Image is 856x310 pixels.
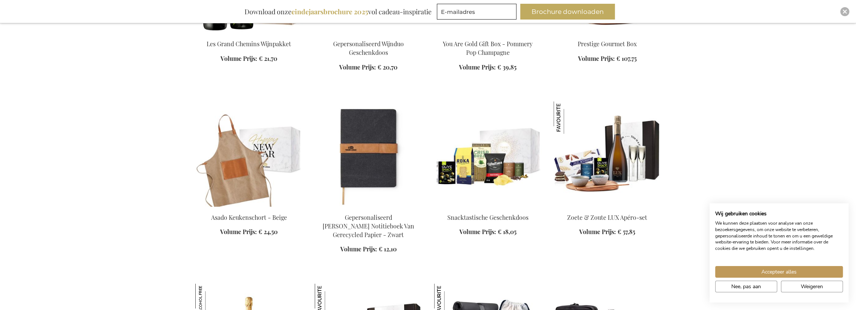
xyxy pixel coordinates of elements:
button: Accepteer alle cookies [715,266,843,278]
img: Close [842,9,847,14]
img: Sweet & Salty LUXury Apéro Set [554,101,661,207]
a: Gepersonaliseerd Wijnduo Geschenkdoos [333,40,404,56]
a: Volume Prijs: € 39,85 [459,63,516,72]
img: Personalised Bosler Recycled Paper Notebook - Black [315,101,422,207]
button: Pas cookie voorkeuren aan [715,281,777,292]
div: Close [840,7,849,16]
img: Snacktastic Gift Box [434,101,542,207]
span: € 24,50 [258,228,278,236]
span: € 18,05 [498,228,516,236]
a: Gepersonaliseerd [PERSON_NAME] Notitieboek Van Gerecycled Papier - Zwart [323,213,414,239]
a: Snacktastische Geschenkdoos [447,213,528,221]
span: Accepteer alles [761,268,797,276]
span: € 20,70 [377,63,397,71]
span: € 12,10 [379,245,397,253]
a: Volume Prijs: € 12,10 [340,245,397,254]
a: You Are Gold Gift Box - Pommery Pop Champagne [443,40,533,56]
span: Volume Prijs: [459,63,496,71]
a: Volume Prijs: € 57,85 [579,228,635,236]
span: Volume Prijs: [220,228,257,236]
a: Les Grand Chemins Wijnpakket [195,30,303,38]
h2: Wij gebruiken cookies [715,210,843,217]
input: E-mailadres [437,4,516,20]
span: € 39,85 [497,63,516,71]
span: Nee, pas aan [731,283,761,290]
a: Prestige Gourmet Box [554,30,661,38]
a: Sweet & Salty LUXury Apéro Set Zoete & Zoute LUX Apéro-set [554,204,661,211]
div: Download onze vol cadeau-inspiratie [241,4,435,20]
a: Volume Prijs: € 18,05 [459,228,516,236]
a: Volume Prijs: € 20,70 [339,63,397,72]
a: You Are Gold Gift Box - Pommery Pop Champagne [434,30,542,38]
button: Alle cookies weigeren [781,281,843,292]
a: Volume Prijs: € 21,70 [220,54,277,63]
a: Asado Keukenschort - Beige [211,213,287,221]
span: Weigeren [801,283,823,290]
span: € 107,75 [616,54,637,62]
a: Personalised Bosler Recycled Paper Notebook - Black [315,204,422,211]
img: Asado Kitchen Apron - Beige [195,101,303,207]
a: Prestige Gourmet Box [578,40,637,48]
a: Zoete & Zoute LUX Apéro-set [567,213,647,221]
span: Volume Prijs: [578,54,615,62]
a: Volume Prijs: € 24,50 [220,228,278,236]
button: Brochure downloaden [520,4,615,20]
p: We kunnen deze plaatsen voor analyse van onze bezoekersgegevens, om onze website te verbeteren, g... [715,220,843,252]
span: Volume Prijs: [579,228,616,236]
b: eindejaarsbrochure 2025 [291,7,368,16]
span: Volume Prijs: [340,245,377,253]
span: Volume Prijs: [339,63,376,71]
a: Volume Prijs: € 107,75 [578,54,637,63]
a: Personalised Wine Duo Gift Box [315,30,422,38]
a: Snacktastic Gift Box [434,204,542,211]
span: Volume Prijs: [220,54,257,62]
span: € 21,70 [259,54,277,62]
a: Les Grand Chemins Wijnpakket [207,40,291,48]
form: marketing offers and promotions [437,4,519,22]
span: € 57,85 [617,228,635,236]
span: Volume Prijs: [459,228,496,236]
img: Zoete & Zoute LUX Apéro-set [554,101,586,134]
a: Asado Kitchen Apron - Beige [195,204,303,211]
